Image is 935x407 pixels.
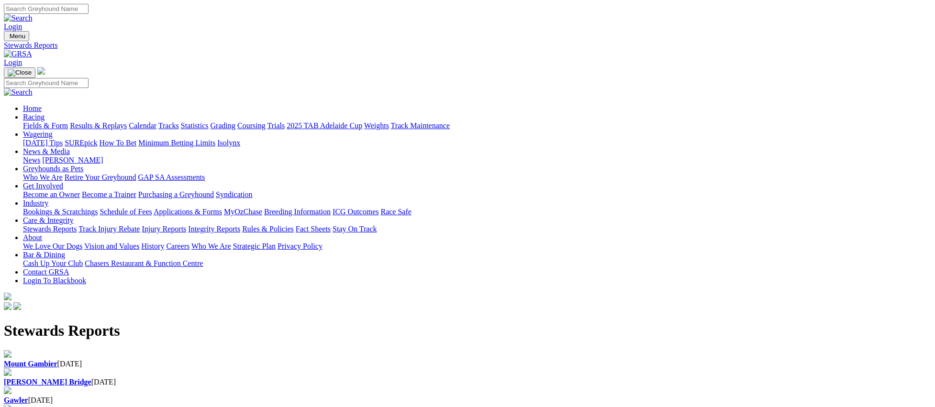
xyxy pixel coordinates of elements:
a: Get Involved [23,182,63,190]
a: Injury Reports [142,225,186,233]
a: Cash Up Your Club [23,259,83,267]
a: Bar & Dining [23,251,65,259]
input: Search [4,4,89,14]
img: facebook.svg [4,302,11,310]
a: Industry [23,199,48,207]
a: Results & Replays [70,121,127,130]
img: Search [4,88,33,97]
a: Weights [364,121,389,130]
div: Bar & Dining [23,259,931,268]
div: [DATE] [4,360,931,368]
a: Coursing [237,121,266,130]
a: Syndication [216,190,252,198]
a: Strategic Plan [233,242,276,250]
div: [DATE] [4,396,931,405]
a: Stewards Reports [4,41,931,50]
a: MyOzChase [224,208,262,216]
a: Who We Are [23,173,63,181]
a: Integrity Reports [188,225,240,233]
a: Calendar [129,121,156,130]
a: 2025 TAB Adelaide Cup [287,121,362,130]
div: News & Media [23,156,931,165]
a: [PERSON_NAME] [42,156,103,164]
a: Track Maintenance [391,121,450,130]
img: GRSA [4,50,32,58]
img: file-red.svg [4,350,11,358]
a: [DATE] Tips [23,139,63,147]
a: Contact GRSA [23,268,69,276]
div: Greyhounds as Pets [23,173,931,182]
div: Racing [23,121,931,130]
a: Privacy Policy [278,242,323,250]
a: History [141,242,164,250]
img: file-red.svg [4,368,11,376]
a: Track Injury Rebate [78,225,140,233]
a: Applications & Forms [154,208,222,216]
a: About [23,233,42,242]
a: Care & Integrity [23,216,74,224]
a: News [23,156,40,164]
a: Isolynx [217,139,240,147]
div: About [23,242,931,251]
a: Grading [211,121,235,130]
a: [PERSON_NAME] Bridge [4,378,91,386]
a: Racing [23,113,45,121]
a: Login [4,22,22,31]
a: Statistics [181,121,209,130]
a: Careers [166,242,189,250]
div: Get Involved [23,190,931,199]
img: Close [8,69,32,77]
div: Wagering [23,139,931,147]
a: Chasers Restaurant & Function Centre [85,259,203,267]
a: Bookings & Scratchings [23,208,98,216]
a: Wagering [23,130,53,138]
img: logo-grsa-white.png [37,67,45,75]
div: [DATE] [4,378,931,386]
span: Menu [10,33,25,40]
a: Trials [267,121,285,130]
a: Race Safe [380,208,411,216]
a: Fact Sheets [296,225,331,233]
a: Stay On Track [333,225,377,233]
a: We Love Our Dogs [23,242,82,250]
a: ICG Outcomes [333,208,378,216]
a: Who We Are [191,242,231,250]
a: Breeding Information [264,208,331,216]
a: Retire Your Greyhound [65,173,136,181]
a: Become an Owner [23,190,80,198]
a: Stewards Reports [23,225,77,233]
img: twitter.svg [13,302,21,310]
a: SUREpick [65,139,97,147]
div: Care & Integrity [23,225,931,233]
a: Become a Trainer [82,190,136,198]
a: Tracks [158,121,179,130]
a: GAP SA Assessments [138,173,205,181]
img: file-red.svg [4,386,11,394]
a: Minimum Betting Limits [138,139,215,147]
a: Home [23,104,42,112]
a: Login To Blackbook [23,276,86,285]
a: Rules & Policies [242,225,294,233]
a: Schedule of Fees [100,208,152,216]
a: How To Bet [100,139,137,147]
input: Search [4,78,89,88]
a: Mount Gambier [4,360,57,368]
a: Fields & Form [23,121,68,130]
img: Search [4,14,33,22]
img: logo-grsa-white.png [4,293,11,300]
a: Vision and Values [84,242,139,250]
a: Greyhounds as Pets [23,165,83,173]
h1: Stewards Reports [4,322,931,340]
a: Login [4,58,22,66]
a: Gawler [4,396,28,404]
button: Toggle navigation [4,31,29,41]
a: Purchasing a Greyhound [138,190,214,198]
a: News & Media [23,147,70,155]
div: Industry [23,208,931,216]
button: Toggle navigation [4,67,35,78]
